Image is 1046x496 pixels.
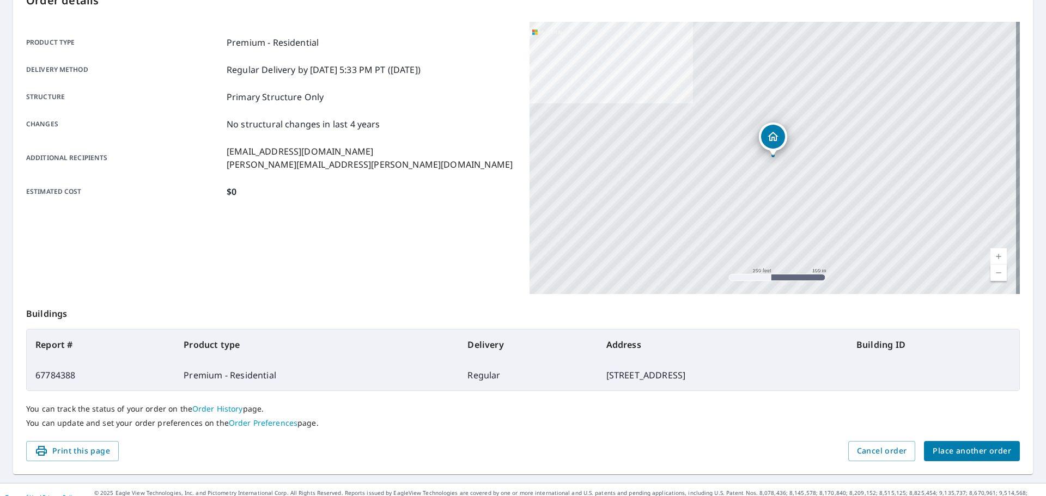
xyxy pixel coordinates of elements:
[598,360,848,390] td: [STREET_ADDRESS]
[26,441,119,461] button: Print this page
[26,118,222,131] p: Changes
[227,36,319,49] p: Premium - Residential
[26,90,222,103] p: Structure
[459,360,597,390] td: Regular
[26,418,1020,428] p: You can update and set your order preferences on the page.
[857,444,907,458] span: Cancel order
[192,403,243,414] a: Order History
[598,329,848,360] th: Address
[924,441,1020,461] button: Place another order
[990,265,1007,281] a: Current Level 17, Zoom Out
[26,63,222,76] p: Delivery method
[26,185,222,198] p: Estimated cost
[227,118,380,131] p: No structural changes in last 4 years
[227,185,236,198] p: $0
[26,36,222,49] p: Product type
[227,63,421,76] p: Regular Delivery by [DATE] 5:33 PM PT ([DATE])
[26,294,1020,329] p: Buildings
[27,360,175,390] td: 67784388
[229,418,297,428] a: Order Preferences
[26,404,1020,414] p: You can track the status of your order on the page.
[175,360,459,390] td: Premium - Residential
[227,158,513,171] p: [PERSON_NAME][EMAIL_ADDRESS][PERSON_NAME][DOMAIN_NAME]
[990,248,1007,265] a: Current Level 17, Zoom In
[227,145,513,158] p: [EMAIL_ADDRESS][DOMAIN_NAME]
[175,329,459,360] th: Product type
[35,444,110,458] span: Print this page
[459,329,597,360] th: Delivery
[848,329,1019,360] th: Building ID
[227,90,324,103] p: Primary Structure Only
[759,123,787,156] div: Dropped pin, building 1, Residential property, 11225 County Road 2206 Tyler, TX 75707-4729
[933,444,1011,458] span: Place another order
[27,329,175,360] th: Report #
[848,441,916,461] button: Cancel order
[26,145,222,171] p: Additional recipients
